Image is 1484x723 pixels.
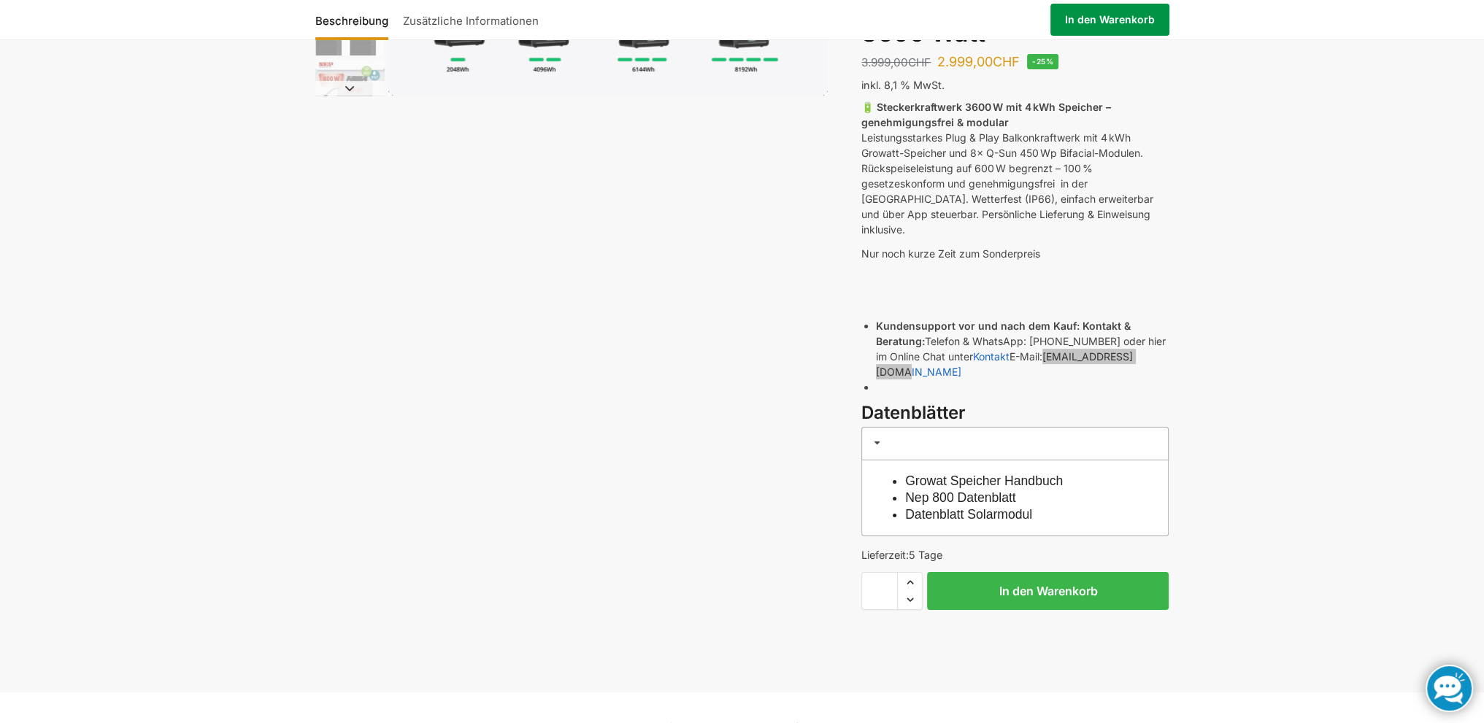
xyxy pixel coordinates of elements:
[861,572,898,610] input: Produktmenge
[861,101,1111,128] strong: 🔋 Steckerkraftwerk 3600 W mit 4 kWh Speicher – genehmigungsfrei & modular
[1050,4,1169,36] a: In den Warenkorb
[973,350,1010,363] a: Kontakt
[927,572,1169,610] button: In den Warenkorb
[396,2,546,37] a: Zusätzliche Informationen
[876,350,1133,378] a: [EMAIL_ADDRESS][DOMAIN_NAME]
[876,320,1080,332] strong: Kundensupport vor und nach dem Kauf:
[876,318,1169,379] li: Telefon & WhatsApp: [PHONE_NUMBER] oder hier im Online Chat unter E-Mail:
[861,99,1169,237] p: Leistungsstarkes Plug & Play Balkonkraftwerk mit 4 kWh Growatt-Speicher und 8× Q-Sun 450 Wp Bifac...
[909,549,942,561] span: 5 Tage
[876,320,1131,347] strong: Kontakt & Beratung:
[861,549,942,561] span: Lieferzeit:
[993,54,1020,69] span: CHF
[861,246,1169,261] p: Nur noch kurze Zeit zum Sonderpreis
[312,57,385,130] li: 3 / 9
[315,2,396,37] a: Beschreibung
[898,590,922,609] span: Reduce quantity
[905,490,1016,505] a: Nep 800 Datenblatt
[1027,54,1058,69] span: -25%
[937,54,1020,69] bdi: 2.999,00
[908,55,931,69] span: CHF
[861,79,945,91] span: inkl. 8,1 % MwSt.
[861,55,931,69] bdi: 3.999,00
[858,619,1172,660] iframe: Sicherer Rahmen für schnelle Bezahlvorgänge
[905,507,1032,522] a: Datenblatt Solarmodul
[315,81,385,96] button: Next slide
[905,473,1063,488] a: Growat Speicher Handbuch
[315,59,385,128] img: Nep800
[861,401,1169,426] h3: Datenblätter
[898,573,922,592] span: Increase quantity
